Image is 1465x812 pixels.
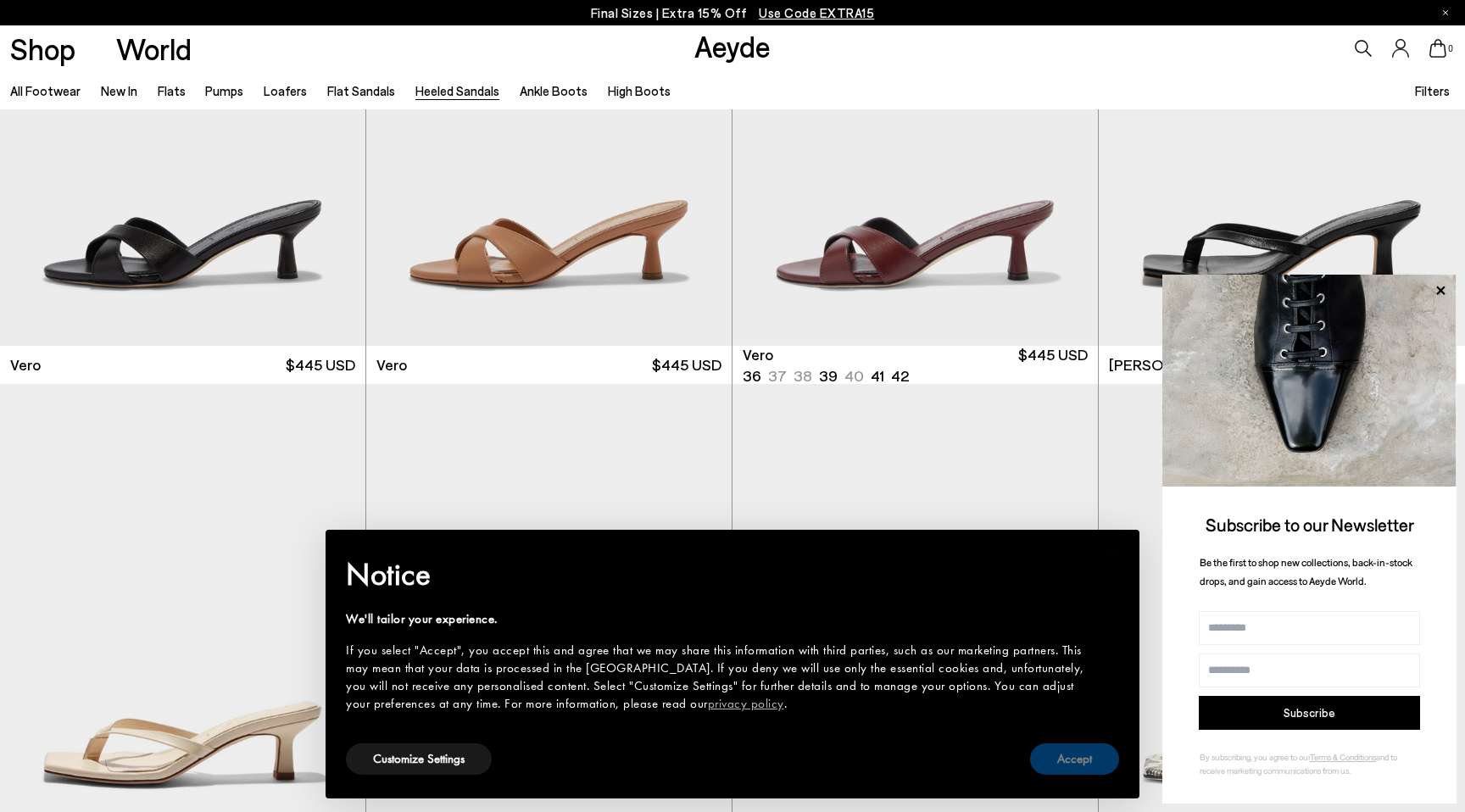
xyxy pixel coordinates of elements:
span: By subscribing, you agree to our [1200,752,1310,762]
span: Vero [376,354,407,375]
span: 0 [1446,44,1455,53]
button: Close this notice [1092,535,1133,576]
a: Ankle Boots [520,83,588,98]
a: Vero $445 USD [366,346,732,384]
span: Vero [10,354,41,375]
a: High Boots [608,83,671,98]
a: Vero 36 37 38 39 40 41 42 $445 USD [732,346,1098,384]
li: 41 [871,365,884,387]
span: $445 USD [286,354,355,375]
span: Filters [1415,83,1450,98]
a: Shop [10,34,75,64]
a: New In [101,83,137,98]
a: Terms & Conditions [1310,752,1376,762]
div: If you select "Accept", you accept this and agree that we may share this information with third p... [346,642,1092,713]
img: ca3f721fb6ff708a270709c41d776025.jpg [1162,275,1457,487]
a: All Footwear [10,83,81,98]
a: Loafers [264,83,307,98]
p: Final Sizes | Extra 15% Off [591,3,875,24]
li: 36 [743,365,761,387]
a: [PERSON_NAME] $395 USD [1099,346,1465,384]
a: 0 [1429,39,1446,58]
span: × [1107,542,1118,568]
a: Pumps [205,83,243,98]
h2: Notice [346,553,1092,597]
button: Customize Settings [346,743,492,775]
button: Accept [1030,743,1119,775]
a: Heeled Sandals [415,83,499,98]
a: Flats [158,83,186,98]
span: Vero [743,344,773,365]
a: World [116,34,192,64]
a: privacy policy [708,695,784,712]
ul: variant [743,365,904,387]
div: We'll tailor your experience. [346,610,1092,628]
a: Aeyde [694,28,771,64]
button: Subscribe [1199,696,1420,730]
span: $445 USD [652,354,721,375]
span: [PERSON_NAME] [1109,354,1230,375]
li: 39 [819,365,838,387]
li: 42 [891,365,909,387]
span: Subscribe to our Newsletter [1206,514,1414,535]
a: Flat Sandals [327,83,395,98]
span: Navigate to /collections/ss25-final-sizes [759,5,874,20]
span: $445 USD [1018,344,1088,387]
span: Be the first to shop new collections, back-in-stock drops, and gain access to Aeyde World. [1200,556,1412,587]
